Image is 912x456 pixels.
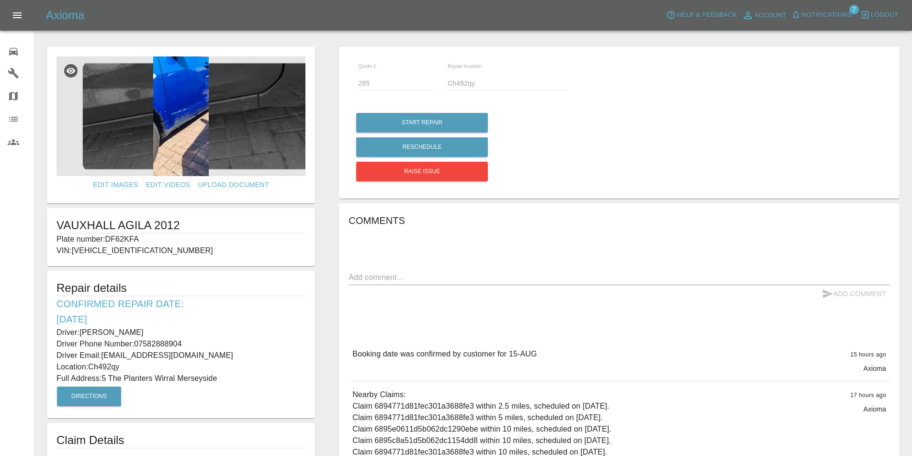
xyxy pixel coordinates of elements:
[356,137,488,157] button: Reschedule
[863,364,886,373] p: Axioma
[754,10,787,21] span: Account
[56,433,305,448] h1: Claim Details
[142,176,194,194] a: Edit Videos
[356,162,488,181] button: Raise issue
[802,10,852,21] span: Notifications
[858,8,901,22] button: Logout
[56,234,305,245] p: Plate number: DF62KFA
[850,392,886,399] span: 17 hours ago
[349,213,890,228] h6: Comments
[89,176,142,194] a: Edit Images
[356,113,488,133] button: Start Repair
[448,63,482,69] span: Repair location
[57,387,121,406] button: Directions
[46,8,84,23] h5: Axioma
[194,176,273,194] a: Upload Document
[849,5,859,14] span: 7
[56,280,305,296] h5: Repair details
[871,10,898,21] span: Logout
[352,348,537,360] p: Booking date was confirmed by customer for 15-AUG
[56,245,305,256] p: VIN: [VEHICLE_IDENTIFICATION_NUMBER]
[56,218,305,233] h1: VAUXHALL AGILA 2012
[56,350,305,361] p: Driver Email: [EMAIL_ADDRESS][DOMAIN_NAME]
[677,10,737,21] span: Help & Feedback
[664,8,739,22] button: Help & Feedback
[56,373,305,384] p: Full Address: 5 The Planters Wirral Merseyside
[56,56,305,176] img: 26ab2b31-c075-4f2c-843e-c1d38c215e2e
[56,338,305,350] p: Driver Phone Number: 07582888904
[740,8,789,23] a: Account
[863,404,886,414] p: Axioma
[850,351,886,358] span: 15 hours ago
[358,63,376,69] span: Quote £
[6,4,29,27] button: Open drawer
[56,296,305,327] h6: Confirmed Repair Date: [DATE]
[789,8,854,22] button: Notifications
[56,327,305,338] p: Driver: [PERSON_NAME]
[56,361,305,373] p: Location: Ch492qy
